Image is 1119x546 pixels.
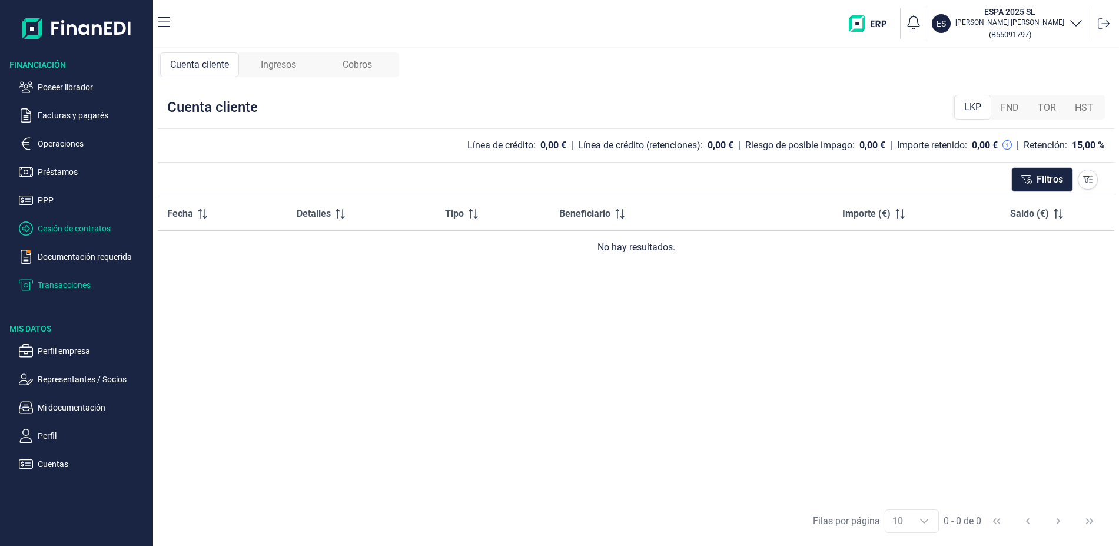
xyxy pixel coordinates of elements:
img: Logo de aplicación [22,9,132,47]
div: | [738,138,741,153]
div: TOR [1028,96,1065,120]
div: Línea de crédito (retenciones): [578,140,703,151]
button: Next Page [1044,507,1072,535]
p: Representantes / Socios [38,372,148,386]
button: Documentación requerida [19,250,148,264]
span: Cuenta cliente [170,58,229,72]
div: HST [1065,96,1103,120]
div: 0,00 € [972,140,998,151]
button: Cuentas [19,457,148,471]
div: | [890,138,892,153]
span: Fecha [167,207,193,221]
button: ESESPA 2025 SL[PERSON_NAME] [PERSON_NAME](B55091797) [932,6,1083,41]
p: Mi documentación [38,401,148,415]
div: 0,00 € [708,140,733,151]
button: Filtros [1011,167,1073,192]
button: Perfil [19,429,148,443]
p: Cuentas [38,457,148,471]
button: Perfil empresa [19,344,148,358]
span: 0 - 0 de 0 [944,517,981,526]
p: PPP [38,193,148,207]
div: Riesgo de posible impago: [745,140,855,151]
span: Cobros [343,58,372,72]
p: ES [937,18,946,29]
div: Línea de crédito: [467,140,536,151]
button: Operaciones [19,137,148,151]
div: Cuenta cliente [167,98,258,117]
div: 0,00 € [859,140,885,151]
img: erp [849,15,895,32]
div: Importe retenido: [897,140,967,151]
div: | [571,138,573,153]
span: Beneficiario [559,207,610,221]
div: No hay resultados. [167,240,1105,254]
div: Choose [910,510,938,532]
button: Previous Page [1014,507,1042,535]
button: Transacciones [19,278,148,292]
span: Ingresos [261,58,296,72]
span: Importe (€) [842,207,891,221]
div: Cobros [318,52,397,77]
p: Perfil [38,429,148,443]
span: Saldo (€) [1010,207,1049,221]
button: Last Page [1075,507,1104,535]
div: FND [991,96,1028,120]
span: Detalles [297,207,331,221]
span: FND [1001,101,1019,115]
button: Préstamos [19,165,148,179]
button: Facturas y pagarés [19,108,148,123]
div: Cuenta cliente [160,52,239,77]
p: Cesión de contratos [38,221,148,236]
div: LKP [954,95,991,120]
p: Poseer librador [38,80,148,94]
div: Retención: [1024,140,1067,151]
div: | [1017,138,1019,153]
div: 15,00 % [1072,140,1105,151]
button: Poseer librador [19,80,148,94]
p: Perfil empresa [38,344,148,358]
h3: ESPA 2025 SL [955,6,1064,18]
small: Copiar cif [989,30,1031,39]
div: Filas por página [813,514,880,528]
button: Mi documentación [19,401,148,415]
p: Documentación requerida [38,250,148,264]
span: Tipo [445,207,464,221]
p: Transacciones [38,278,148,292]
span: HST [1075,101,1093,115]
p: Préstamos [38,165,148,179]
span: TOR [1038,101,1056,115]
p: [PERSON_NAME] [PERSON_NAME] [955,18,1064,27]
button: Representantes / Socios [19,372,148,386]
button: PPP [19,193,148,207]
button: First Page [982,507,1011,535]
div: 0,00 € [540,140,566,151]
div: Ingresos [239,52,318,77]
button: Cesión de contratos [19,221,148,236]
p: Facturas y pagarés [38,108,148,123]
span: LKP [964,100,981,114]
p: Operaciones [38,137,148,151]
